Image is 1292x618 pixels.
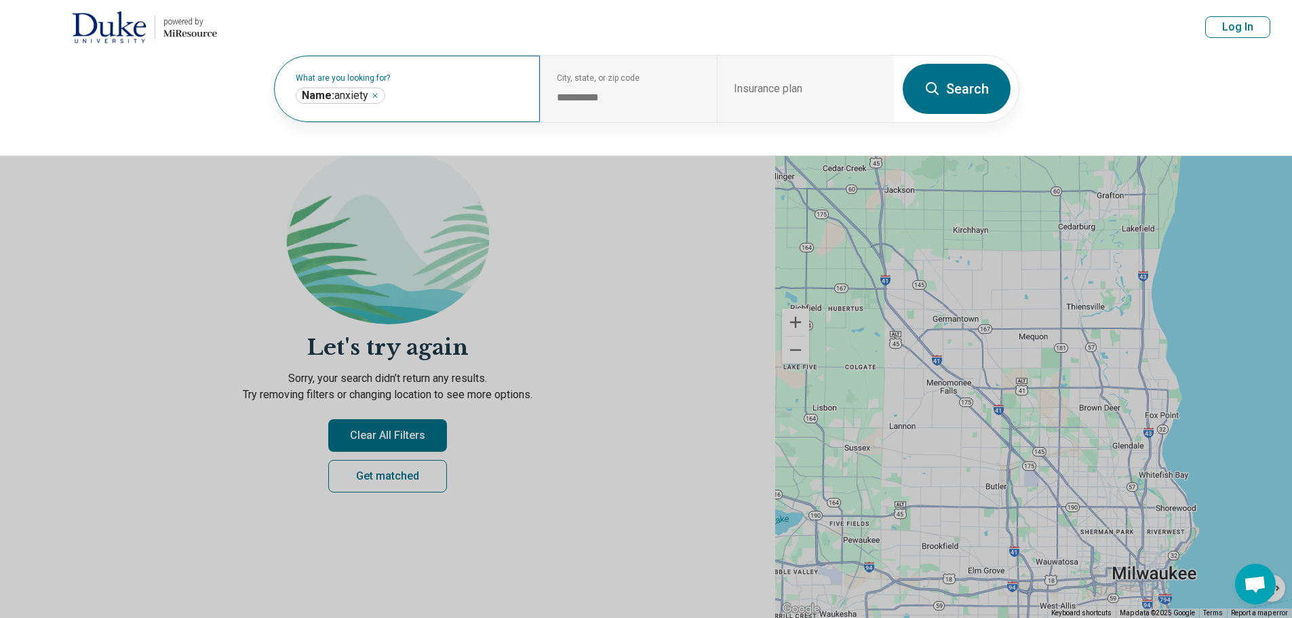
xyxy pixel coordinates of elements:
[1205,16,1270,38] button: Log In
[903,64,1011,114] button: Search
[371,92,379,100] button: anxiety
[302,89,368,102] span: anxiety
[22,11,217,43] a: Duke Universitypowered by
[1235,564,1276,604] div: Open chat
[296,88,385,104] div: anxiety
[72,11,146,43] img: Duke University
[163,16,217,28] div: powered by
[296,74,524,82] label: What are you looking for?
[302,89,334,102] span: Name:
